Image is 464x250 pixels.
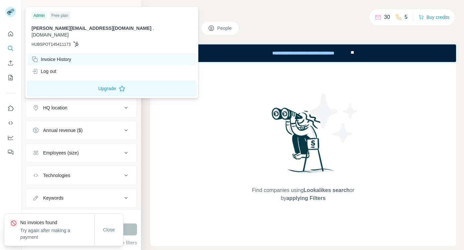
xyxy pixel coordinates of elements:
span: [DOMAIN_NAME] [32,32,69,37]
span: applying Filters [286,195,325,201]
button: Employees (size) [26,145,137,161]
button: Annual revenue ($) [26,122,137,138]
div: Annual revenue ($) [43,127,83,134]
span: People [217,25,232,31]
p: 30 [384,13,390,21]
button: HQ location [26,100,137,116]
button: Buy credits [419,13,449,22]
span: Close [103,226,115,233]
div: Keywords [43,195,63,201]
button: Use Surfe on LinkedIn [5,102,16,114]
button: Quick start [5,28,16,40]
h4: Search [150,8,456,17]
span: HUBSPOT145411173 [32,41,71,47]
p: No invoices found [20,219,95,226]
div: Invoice History [32,56,71,63]
iframe: Banner [150,44,456,62]
button: Technologies [26,167,137,183]
span: Lookalikes search [303,187,350,193]
span: . [153,26,154,31]
button: Search [5,42,16,54]
button: Upgrade [27,81,197,96]
button: Hide [115,4,141,14]
button: Feedback [5,146,16,158]
img: Surfe Illustration - Stars [303,89,363,148]
p: 5 [405,13,408,21]
span: [PERSON_NAME][EMAIL_ADDRESS][DOMAIN_NAME] [32,26,152,31]
button: Use Surfe API [5,117,16,129]
div: Log out [32,68,56,75]
p: Try again after making a payment [20,227,95,240]
img: Avatar [5,7,16,17]
div: Technologies [43,172,70,179]
button: Close [99,224,120,236]
div: Free plan [49,12,70,20]
button: Keywords [26,190,137,206]
button: Dashboard [5,132,16,144]
button: My lists [5,72,16,84]
div: Employees (size) [43,150,79,156]
div: New search [26,6,46,12]
img: Surfe Illustration - Woman searching with binoculars [269,106,338,180]
button: Enrich CSV [5,57,16,69]
div: HQ location [43,104,67,111]
span: Find companies using or by [250,186,356,202]
div: Admin [32,12,47,20]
